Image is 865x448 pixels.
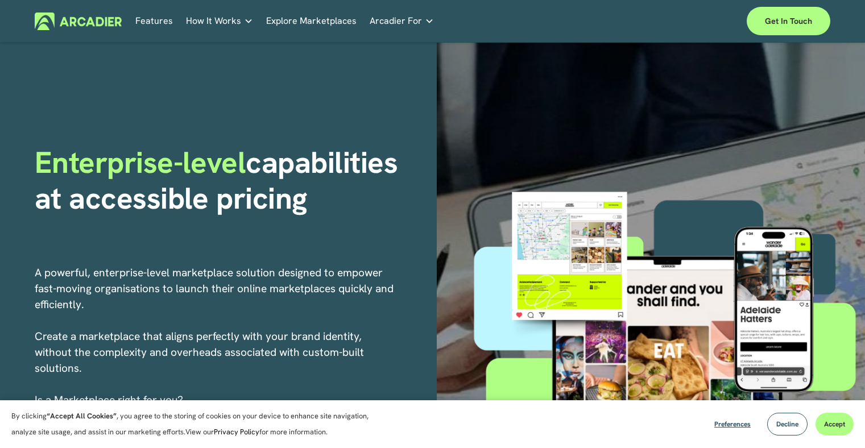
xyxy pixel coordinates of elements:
a: folder dropdown [186,13,253,30]
strong: capabilities at accessible pricing [35,143,405,217]
strong: “Accept All Cookies” [47,411,117,421]
img: Arcadier [35,13,122,30]
a: Features [135,13,173,30]
button: Decline [767,413,808,435]
span: Preferences [714,420,751,429]
span: Arcadier For [370,13,422,29]
span: Enterprise-level [35,143,246,182]
button: Preferences [706,413,759,435]
p: By clicking , you agree to the storing of cookies on your device to enhance site navigation, anal... [11,408,381,440]
iframe: Chat Widget [808,393,865,448]
a: s a Marketplace right for you? [38,393,183,407]
a: folder dropdown [370,13,434,30]
a: Get in touch [747,7,830,35]
a: Privacy Policy [214,427,259,437]
span: How It Works [186,13,241,29]
span: Decline [776,420,798,429]
p: A powerful, enterprise-level marketplace solution designed to empower fast-moving organisations t... [35,265,395,408]
a: Explore Marketplaces [266,13,357,30]
span: I [35,393,183,407]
